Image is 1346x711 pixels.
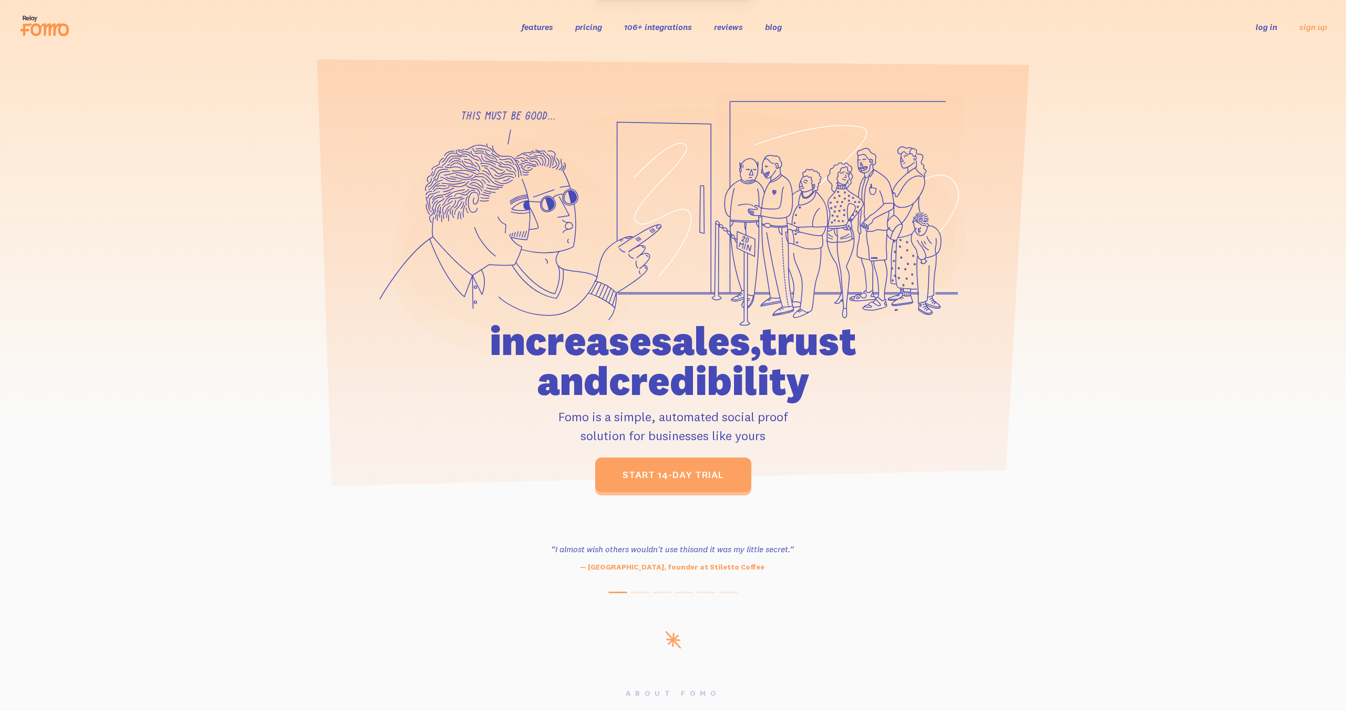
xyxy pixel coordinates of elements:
h3: “I almost wish others wouldn't use this and it was my little secret.” [529,543,816,555]
a: 106+ integrations [624,22,692,32]
a: blog [765,22,782,32]
a: start 14-day trial [595,458,751,492]
h1: increase sales, trust and credibility [430,321,916,401]
h6: About Fomo [343,689,1003,697]
a: log in [1256,22,1277,32]
a: features [522,22,553,32]
a: reviews [714,22,743,32]
p: Fomo is a simple, automated social proof solution for businesses like yours [430,407,916,445]
a: sign up [1299,22,1327,33]
p: — [GEOGRAPHIC_DATA], founder at Stiletto Coffee [529,562,816,573]
a: pricing [575,22,602,32]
